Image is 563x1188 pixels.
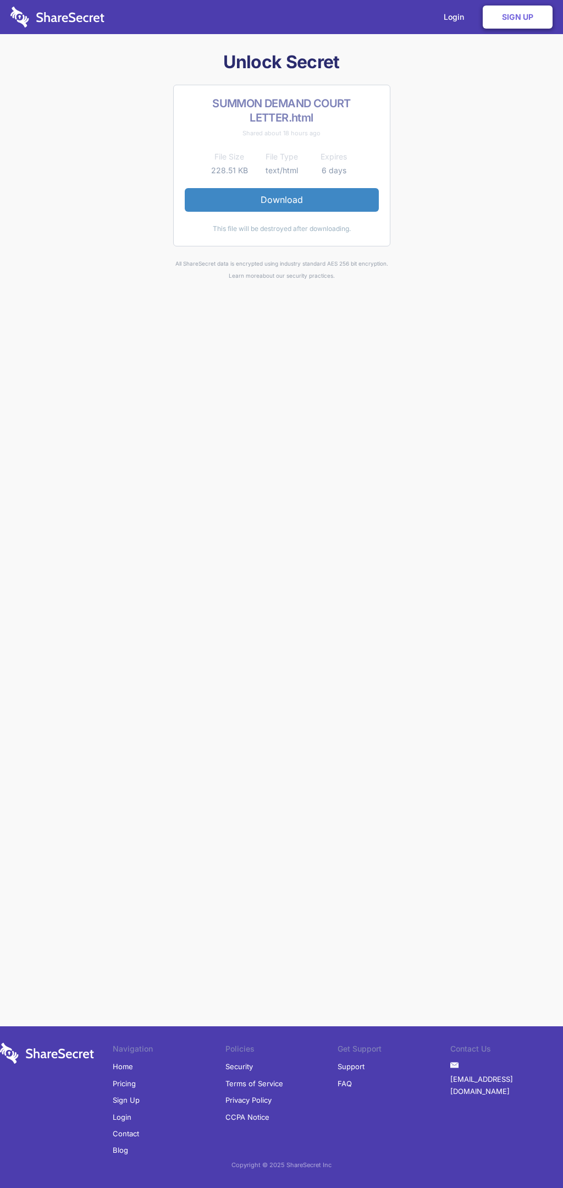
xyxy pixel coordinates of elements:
[203,150,256,163] th: File Size
[450,1071,563,1100] a: [EMAIL_ADDRESS][DOMAIN_NAME]
[308,164,360,177] td: 6 days
[113,1043,225,1058] li: Navigation
[113,1125,139,1142] a: Contact
[185,127,379,139] div: Shared about 18 hours ago
[113,1058,133,1075] a: Home
[225,1043,338,1058] li: Policies
[225,1109,269,1125] a: CCPA Notice
[338,1058,365,1075] a: Support
[113,1142,128,1158] a: Blog
[225,1092,272,1108] a: Privacy Policy
[483,5,553,29] a: Sign Up
[256,150,308,163] th: File Type
[450,1043,563,1058] li: Contact Us
[203,164,256,177] td: 228.51 KB
[113,1092,140,1108] a: Sign Up
[308,150,360,163] th: Expires
[338,1043,450,1058] li: Get Support
[113,1109,131,1125] a: Login
[185,188,379,211] a: Download
[229,272,260,279] a: Learn more
[225,1058,253,1075] a: Security
[256,164,308,177] td: text/html
[225,1075,283,1092] a: Terms of Service
[113,1075,136,1092] a: Pricing
[185,223,379,235] div: This file will be destroyed after downloading.
[338,1075,352,1092] a: FAQ
[10,7,104,28] img: logo-wordmark-white-trans-d4663122ce5f474addd5e946df7df03e33cb6a1c49d2221995e7729f52c070b2.svg
[185,96,379,125] h2: SUMMON DEMAND COURT LETTER.html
